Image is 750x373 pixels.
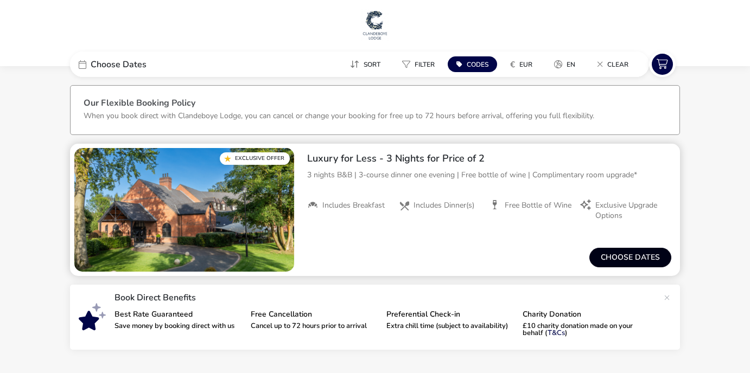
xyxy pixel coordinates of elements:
p: Free Cancellation [251,311,378,318]
p: Cancel up to 72 hours prior to arrival [251,323,378,330]
span: Includes Dinner(s) [414,201,474,210]
span: Exclusive Upgrade Options [595,201,663,220]
button: Filter [393,56,443,72]
p: When you book direct with Clandeboye Lodge, you can cancel or change your booking for free up to ... [84,111,594,121]
h3: Our Flexible Booking Policy [84,99,666,110]
p: Save money by booking direct with us [115,323,242,330]
span: Codes [467,60,488,69]
div: Luxury for Less - 3 Nights for Price of 23 nights B&B | 3-course dinner one evening | Free bottle... [298,144,680,229]
button: Choose dates [589,248,671,267]
button: Sort [341,56,389,72]
naf-pibe-menu-bar-item: Clear [588,56,641,72]
naf-pibe-menu-bar-item: en [545,56,588,72]
span: Includes Breakfast [322,201,385,210]
span: Choose Dates [91,60,147,69]
naf-pibe-menu-bar-item: Filter [393,56,448,72]
p: Charity Donation [523,311,650,318]
button: Clear [588,56,637,72]
button: Codes [448,56,497,72]
naf-pibe-menu-bar-item: Codes [448,56,501,72]
span: EUR [519,60,532,69]
p: Book Direct Benefits [115,293,658,302]
span: en [567,60,575,69]
p: 3 nights B&B | 3-course dinner one evening | Free bottle of wine | Complimentary room upgrade* [307,169,671,181]
naf-pibe-menu-bar-item: €EUR [501,56,545,72]
p: Extra chill time (subject to availability) [386,323,514,330]
i: € [510,59,515,70]
p: £10 charity donation made on your behalf ( ) [523,323,650,337]
span: Filter [415,60,435,69]
swiper-slide: 1 / 1 [74,148,294,272]
p: Preferential Check-in [386,311,514,318]
span: Sort [364,60,380,69]
button: en [545,56,584,72]
div: Choose Dates [70,52,233,77]
span: Free Bottle of Wine [505,201,571,210]
span: Clear [607,60,628,69]
img: Main Website [361,9,389,41]
div: Exclusive Offer [220,152,290,165]
button: €EUR [501,56,541,72]
h2: Luxury for Less - 3 Nights for Price of 2 [307,152,671,165]
naf-pibe-menu-bar-item: Sort [341,56,393,72]
a: T&Cs [548,328,565,338]
p: Best Rate Guaranteed [115,311,242,318]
